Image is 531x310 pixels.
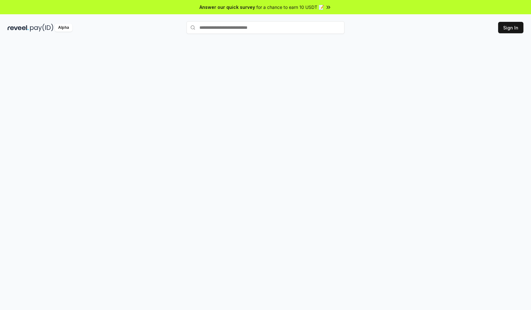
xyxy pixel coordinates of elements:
[199,4,255,10] span: Answer our quick survey
[256,4,324,10] span: for a chance to earn 10 USDT 📝
[30,24,53,32] img: pay_id
[8,24,29,32] img: reveel_dark
[55,24,72,32] div: Alpha
[498,22,523,33] button: Sign In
